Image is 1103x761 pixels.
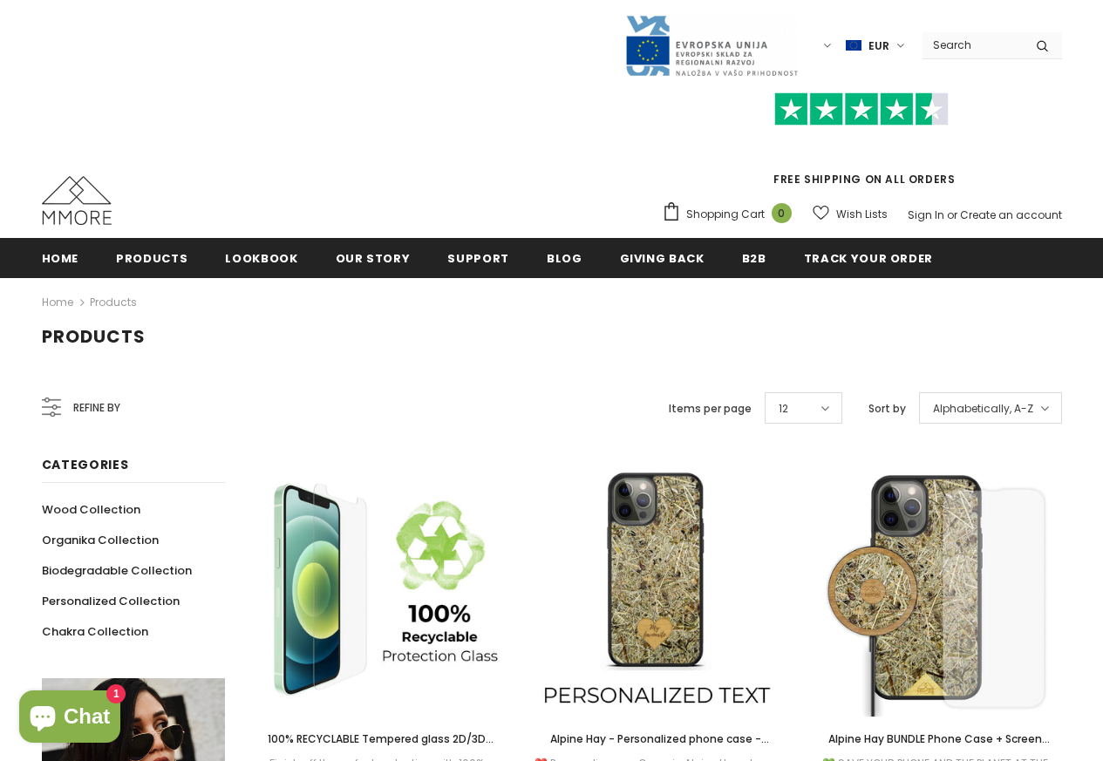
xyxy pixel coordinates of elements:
a: Wish Lists [813,199,888,229]
a: Home [42,238,79,277]
span: B2B [742,250,766,267]
span: Giving back [620,250,705,267]
a: Wood Collection [42,494,140,525]
a: 100% RECYCLABLE Tempered glass 2D/3D screen protector [251,730,504,749]
a: Giving back [620,238,705,277]
a: Organika Collection [42,525,159,555]
input: Search Site [923,32,1023,58]
a: Javni Razpis [624,37,799,52]
inbox-online-store-chat: Shopify online store chat [14,690,126,747]
span: Home [42,250,79,267]
span: Track your order [804,250,933,267]
span: EUR [868,37,889,55]
a: Lookbook [225,238,297,277]
span: FREE SHIPPING ON ALL ORDERS [662,100,1062,187]
span: Products [42,324,146,349]
img: Javni Razpis [624,14,799,78]
a: Personalized Collection [42,586,180,616]
a: Shopping Cart 0 [662,201,800,228]
span: support [447,250,509,267]
a: Blog [547,238,582,277]
a: Track your order [804,238,933,277]
span: 12 [779,400,788,418]
span: Refine by [73,398,120,418]
a: Our Story [336,238,411,277]
img: Trust Pilot Stars [774,92,949,126]
span: Biodegradable Collection [42,562,192,579]
span: Wish Lists [836,206,888,223]
span: Organika Collection [42,532,159,548]
a: Products [90,295,137,309]
span: Lookbook [225,250,297,267]
span: Personalized Collection [42,593,180,609]
img: MMORE Cases [42,176,112,225]
a: Sign In [908,207,944,222]
label: Sort by [868,400,906,418]
span: Products [116,250,187,267]
a: Alpine Hay - Personalized phone case - Personalized gift [530,730,783,749]
span: or [947,207,957,222]
a: Alpine Hay BUNDLE Phone Case + Screen Protector + Alpine Hay Wireless Charger [809,730,1062,749]
a: support [447,238,509,277]
a: Home [42,292,73,313]
span: Our Story [336,250,411,267]
a: B2B [742,238,766,277]
span: Wood Collection [42,501,140,518]
a: Products [116,238,187,277]
label: Items per page [669,400,752,418]
span: 0 [772,203,792,223]
a: Chakra Collection [42,616,148,647]
span: Blog [547,250,582,267]
a: Create an account [960,207,1062,222]
iframe: Customer reviews powered by Trustpilot [662,126,1062,171]
span: Chakra Collection [42,623,148,640]
a: Biodegradable Collection [42,555,192,586]
span: Alphabetically, A-Z [933,400,1033,418]
span: Shopping Cart [686,206,765,223]
span: Categories [42,456,129,473]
